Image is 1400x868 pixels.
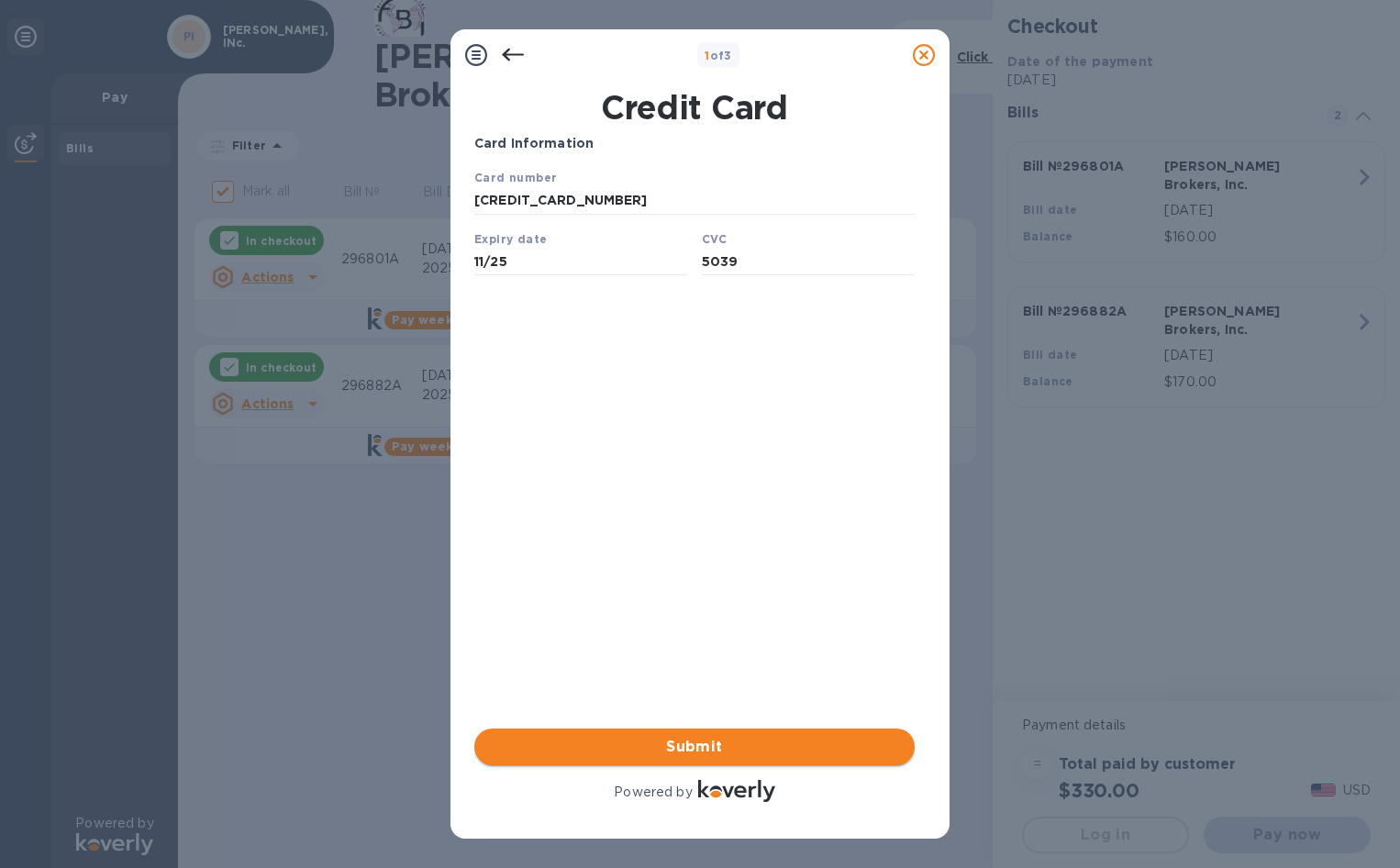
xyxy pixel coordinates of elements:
[474,136,594,150] b: Card Information
[474,168,915,281] iframe: Your browser does not support iframes
[614,783,692,802] p: Powered by
[474,729,915,765] button: Submit
[705,49,732,62] b: of 3
[698,780,775,802] img: Logo
[467,88,922,127] h1: Credit Card
[705,49,709,62] span: 1
[489,736,900,758] span: Submit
